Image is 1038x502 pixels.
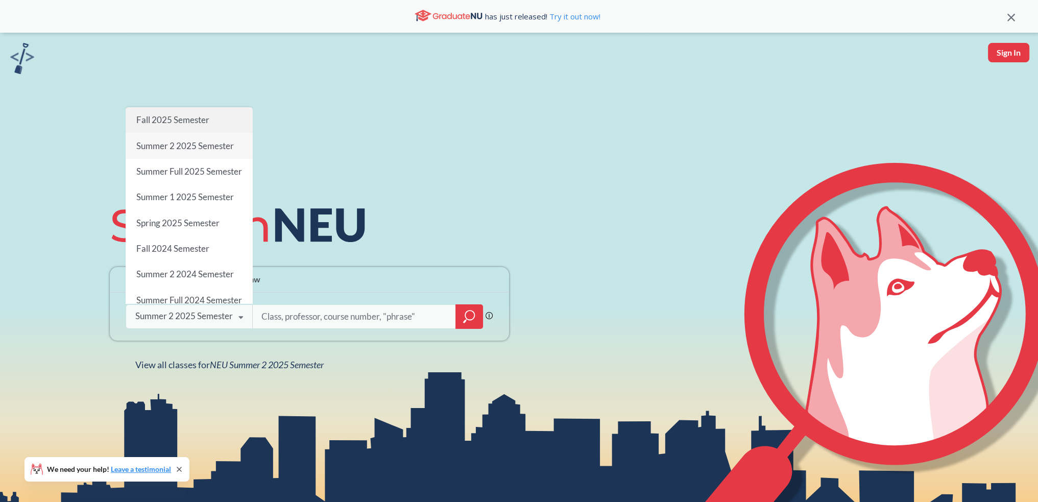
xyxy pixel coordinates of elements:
[455,304,483,329] div: magnifying glass
[111,465,171,473] a: Leave a testimonial
[136,217,220,228] span: Spring 2025 Semester
[136,114,209,125] span: Fall 2025 Semester
[260,306,448,327] input: Class, professor, course number, "phrase"
[136,269,234,279] span: Summer 2 2024 Semester
[246,273,260,285] span: Law
[135,359,324,370] span: View all classes for
[47,466,171,473] span: We need your help!
[10,43,34,77] a: sandbox logo
[547,11,600,21] a: Try it out now!
[136,140,234,151] span: Summer 2 2025 Semester
[210,359,324,370] span: NEU Summer 2 2025 Semester
[463,309,475,324] svg: magnifying glass
[136,166,242,177] span: Summer Full 2025 Semester
[485,11,600,22] span: has just released!
[136,294,242,305] span: Summer Full 2024 Semester
[988,43,1029,62] button: Sign In
[10,43,34,74] img: sandbox logo
[135,310,233,322] div: Summer 2 2025 Semester
[136,243,209,254] span: Fall 2024 Semester
[136,192,234,202] span: Summer 1 2025 Semester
